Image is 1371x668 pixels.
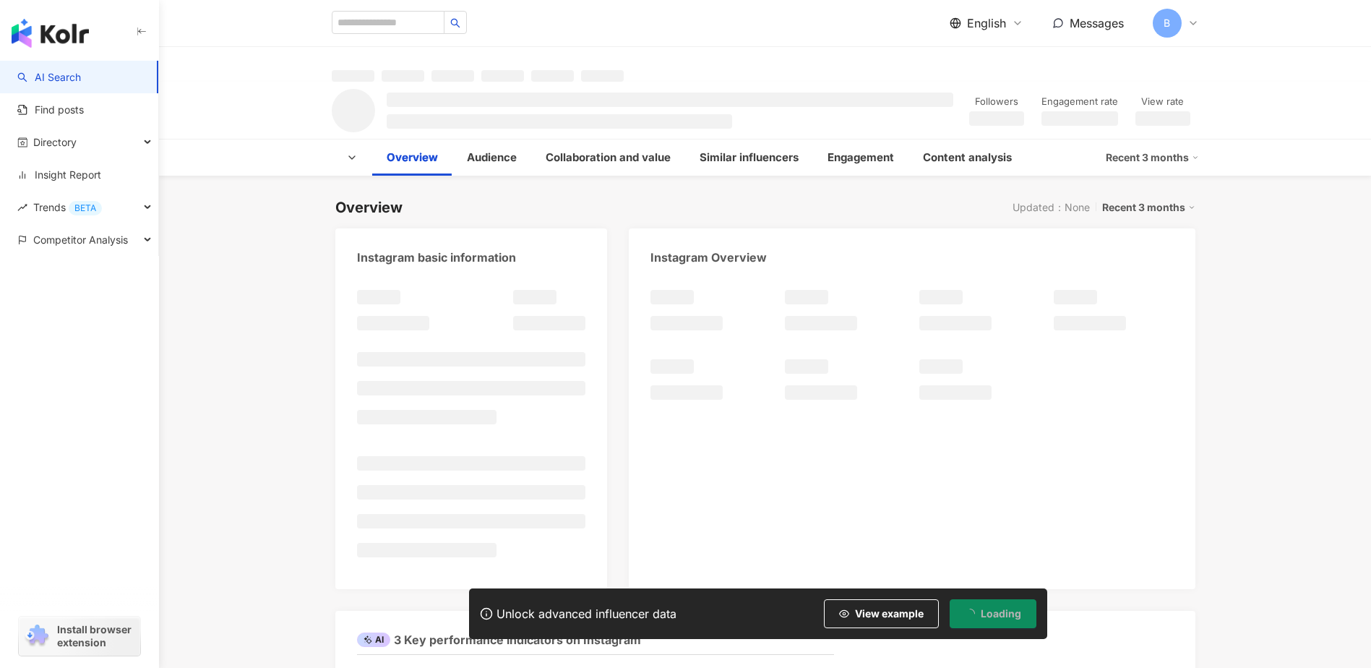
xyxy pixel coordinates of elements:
[17,103,84,117] a: Find posts
[357,632,641,648] div: 3 Key performance indicators on Instagram
[969,95,1024,109] div: Followers
[33,223,128,256] span: Competitor Analysis
[546,149,671,166] div: Collaboration and value
[1106,146,1199,169] div: Recent 3 months
[950,599,1036,628] button: Loading
[69,201,102,215] div: BETA
[963,607,977,621] span: loading
[824,599,939,628] button: View example
[357,249,516,265] div: Instagram basic information
[57,623,136,649] span: Install browser extension
[855,608,924,620] span: View example
[1135,95,1190,109] div: View rate
[17,202,27,213] span: rise
[981,608,1021,620] span: Loading
[387,149,438,166] div: Overview
[1041,95,1118,109] div: Engagement rate
[650,249,767,265] div: Instagram Overview
[33,126,77,158] span: Directory
[497,607,676,621] div: Unlock advanced influencer data
[33,191,102,223] span: Trends
[17,168,101,182] a: Insight Report
[17,70,81,85] a: searchAI Search
[450,18,460,28] span: search
[335,197,403,218] div: Overview
[1164,15,1170,31] span: B
[828,149,894,166] div: Engagement
[357,633,390,647] div: AI
[967,15,1006,31] span: English
[923,149,1012,166] div: Content analysis
[1102,198,1195,217] div: Recent 3 months
[700,149,799,166] div: Similar influencers
[467,149,517,166] div: Audience
[1013,202,1090,213] div: Updated：None
[1070,16,1124,30] span: Messages
[12,19,89,48] img: logo
[23,625,51,648] img: chrome extension
[19,617,140,656] a: chrome extensionInstall browser extension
